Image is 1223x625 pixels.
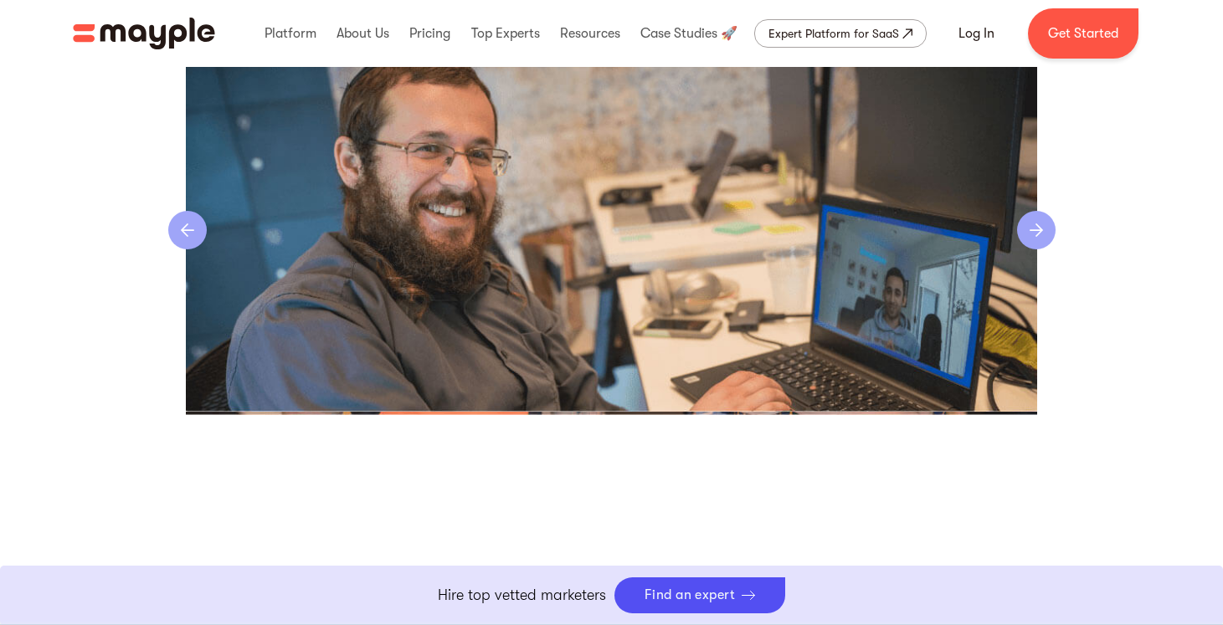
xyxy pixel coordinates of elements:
[938,13,1015,54] a: Log In
[73,18,215,49] img: Mayple logo
[168,45,1056,412] div: 1 of 4
[556,7,624,60] div: Resources
[645,587,736,603] div: Find an expert
[438,584,606,607] p: Hire top vetted marketers
[754,19,927,48] a: Expert Platform for SaaS
[467,7,544,60] div: Top Experts
[1028,8,1138,59] a: Get Started
[168,211,207,249] div: previous slide
[1017,211,1056,249] div: next slide
[768,23,899,44] div: Expert Platform for SaaS
[260,7,321,60] div: Platform
[405,7,455,60] div: Pricing
[168,45,1056,415] div: carousel
[73,18,215,49] a: home
[332,7,393,60] div: About Us
[922,431,1223,625] iframe: Chat Widget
